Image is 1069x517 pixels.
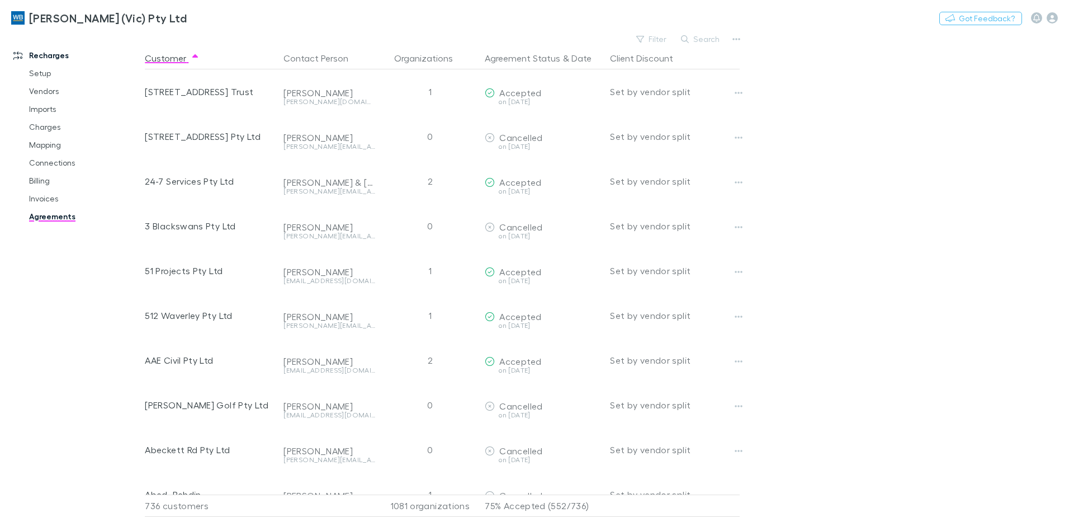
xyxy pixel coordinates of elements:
[485,278,601,284] div: on [DATE]
[499,445,542,456] span: Cancelled
[485,233,601,239] div: on [DATE]
[283,222,375,233] div: [PERSON_NAME]
[283,412,375,419] div: [EMAIL_ADDRESS][DOMAIN_NAME]
[380,293,480,338] div: 1
[485,412,601,419] div: on [DATE]
[610,47,687,69] button: Client Discount
[939,12,1022,25] button: Got Feedback?
[145,248,275,293] div: 51 Projects Pty Ltd
[18,82,151,100] a: Vendors
[499,401,542,411] span: Cancelled
[380,204,480,248] div: 0
[18,190,151,208] a: Invoices
[485,47,601,69] div: &
[145,293,275,338] div: 512 Waverley Pty Ltd
[18,172,151,190] a: Billing
[610,159,740,204] div: Set by vendor split
[283,311,375,322] div: [PERSON_NAME]
[1031,479,1058,506] iframe: Intercom live chat
[485,47,560,69] button: Agreement Status
[283,278,375,284] div: [EMAIL_ADDRESS][DOMAIN_NAME]
[485,495,601,516] p: 75% Accepted (552/736)
[571,47,592,69] button: Date
[610,472,740,517] div: Set by vendor split
[610,383,740,427] div: Set by vendor split
[18,100,151,118] a: Imports
[283,445,375,457] div: [PERSON_NAME]
[380,69,480,114] div: 1
[283,143,375,150] div: [PERSON_NAME][EMAIL_ADDRESS][DOMAIN_NAME]
[18,64,151,82] a: Setup
[18,136,151,154] a: Mapping
[485,188,601,195] div: on [DATE]
[283,266,375,278] div: [PERSON_NAME]
[380,159,480,204] div: 2
[380,114,480,159] div: 0
[610,114,740,159] div: Set by vendor split
[380,427,480,472] div: 0
[380,338,480,383] div: 2
[499,87,541,98] span: Accepted
[380,472,480,517] div: 1
[283,132,375,143] div: [PERSON_NAME]
[283,233,375,239] div: [PERSON_NAME][EMAIL_ADDRESS][DOMAIN_NAME]
[499,177,541,187] span: Accepted
[610,427,740,472] div: Set by vendor split
[610,338,740,383] div: Set by vendor split
[283,401,375,412] div: [PERSON_NAME]
[283,490,375,501] div: [PERSON_NAME]
[485,457,601,463] div: on [DATE]
[18,208,151,225] a: Agreements
[145,338,275,383] div: AAE Civil Pty Ltd
[145,69,275,114] div: [STREET_ADDRESS] Trust
[145,47,200,69] button: Customer
[610,293,740,338] div: Set by vendor split
[380,495,480,517] div: 1081 organizations
[145,427,275,472] div: Abeckett Rd Pty Ltd
[283,367,375,374] div: [EMAIL_ADDRESS][DOMAIN_NAME]
[145,472,275,517] div: Abed, Behdin
[283,87,375,98] div: [PERSON_NAME]
[18,154,151,172] a: Connections
[283,322,375,329] div: [PERSON_NAME][EMAIL_ADDRESS][DOMAIN_NAME]
[499,311,541,322] span: Accepted
[499,266,541,277] span: Accepted
[145,114,275,159] div: [STREET_ADDRESS] Pty Ltd
[283,457,375,463] div: [PERSON_NAME][EMAIL_ADDRESS][DOMAIN_NAME]
[145,383,275,427] div: [PERSON_NAME] Golf Pty Ltd
[283,356,375,367] div: [PERSON_NAME]
[4,4,193,31] a: [PERSON_NAME] (Vic) Pty Ltd
[11,11,25,25] img: William Buck (Vic) Pty Ltd's Logo
[283,177,375,188] div: [PERSON_NAME] & [PERSON_NAME]
[18,118,151,136] a: Charges
[145,159,275,204] div: 24-7 Services Pty Ltd
[610,248,740,293] div: Set by vendor split
[283,47,362,69] button: Contact Person
[2,46,151,64] a: Recharges
[394,47,466,69] button: Organizations
[145,495,279,517] div: 736 customers
[380,248,480,293] div: 1
[499,132,542,143] span: Cancelled
[380,383,480,427] div: 0
[499,222,542,232] span: Cancelled
[485,98,601,105] div: on [DATE]
[485,143,601,150] div: on [DATE]
[610,204,740,248] div: Set by vendor split
[145,204,275,248] div: 3 Blackswans Pty Ltd
[29,11,187,25] h3: [PERSON_NAME] (Vic) Pty Ltd
[283,98,375,105] div: [PERSON_NAME][DOMAIN_NAME][EMAIL_ADDRESS][PERSON_NAME][DOMAIN_NAME]
[485,322,601,329] div: on [DATE]
[631,32,673,46] button: Filter
[485,367,601,374] div: on [DATE]
[283,188,375,195] div: [PERSON_NAME][EMAIL_ADDRESS][DOMAIN_NAME]
[610,69,740,114] div: Set by vendor split
[499,490,542,501] span: Cancelled
[675,32,726,46] button: Search
[499,356,541,366] span: Accepted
